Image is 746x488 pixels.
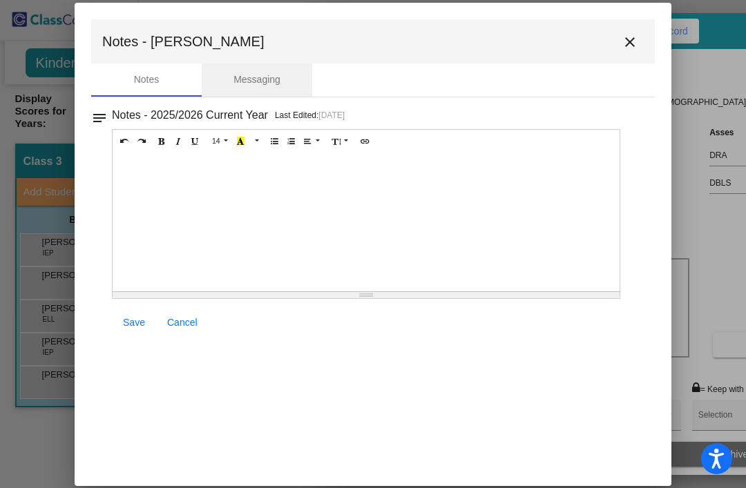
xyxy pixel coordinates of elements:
[91,106,108,122] mat-icon: notes
[233,72,280,87] div: Messaging
[102,30,265,52] span: Notes - [PERSON_NAME]
[207,133,233,150] button: 14
[167,317,198,328] span: Cancel
[318,110,345,120] span: [DATE]
[212,137,220,145] span: 14
[134,72,160,87] div: Notes
[275,108,345,122] p: Last Edited:
[622,34,638,50] mat-icon: close
[123,317,145,328] span: Save
[112,106,268,125] h3: Notes - 2025/2026 Current Year
[113,292,620,298] div: Resize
